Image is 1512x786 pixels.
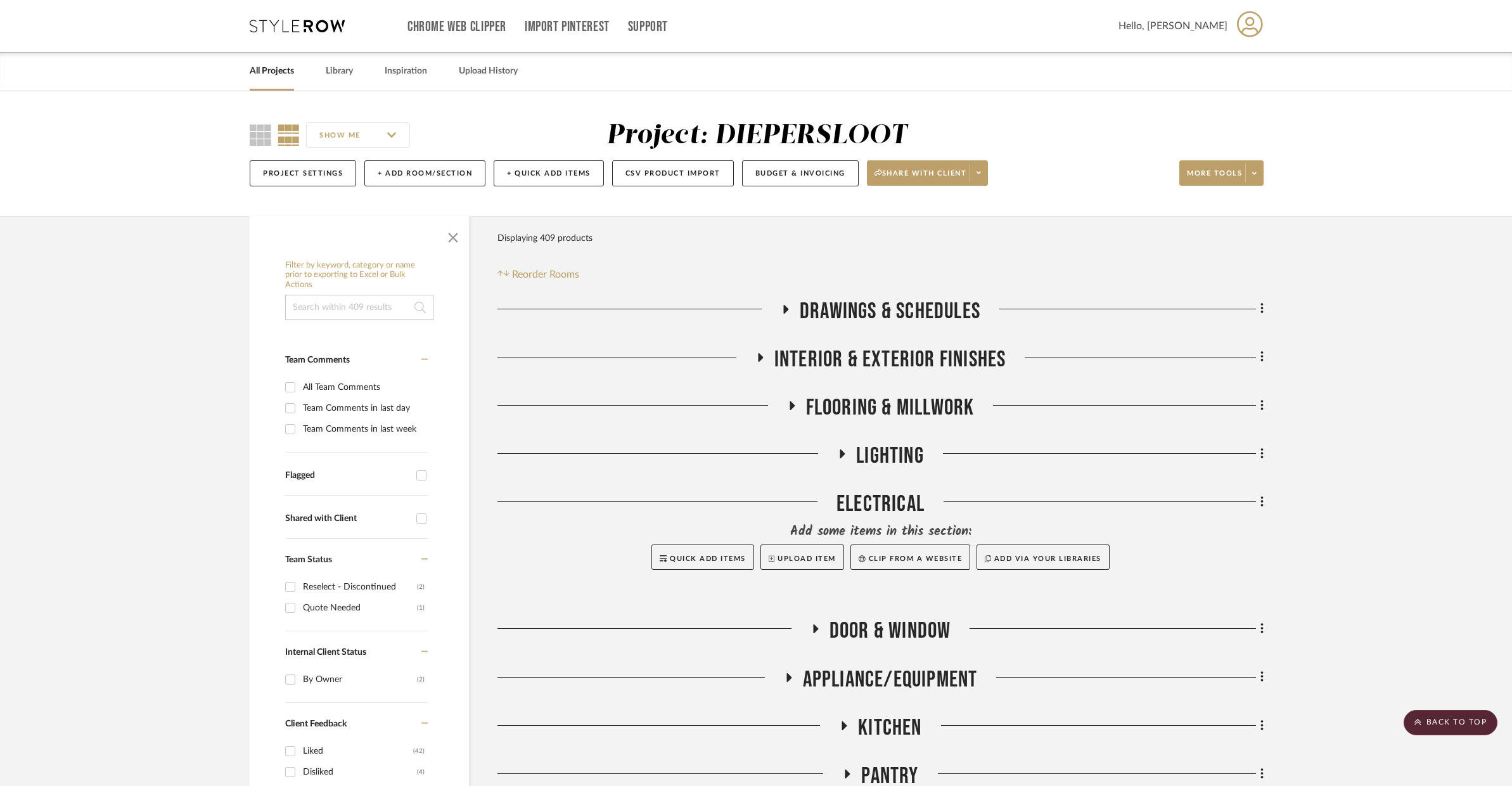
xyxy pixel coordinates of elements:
[407,22,506,32] a: Chrome Web Clipper
[497,226,593,251] div: Displaying 409 products
[303,377,425,397] div: All Team Comments
[285,513,410,524] div: Shared with Client
[440,222,466,248] button: Close
[1404,710,1497,735] scroll-to-top-button: BACK TO TOP
[858,714,921,742] span: Kitchen
[830,617,951,645] span: Door & Window
[417,669,425,690] div: (2)
[250,160,356,186] button: Project Settings
[303,419,425,439] div: Team Comments in last week
[497,523,1264,541] div: Add some items in this section:
[806,394,975,422] span: Flooring & Millwork
[385,63,427,80] a: Inspiration
[856,442,924,470] span: LIGHTING
[303,577,417,597] div: Reselect - Discontinued
[497,267,579,282] button: Reorder Rooms
[651,544,754,570] button: Quick Add Items
[1179,160,1264,186] button: More tools
[803,666,978,693] span: APPLIANCE/EQUIPMENT
[285,261,433,290] h6: Filter by keyword, category or name prior to exporting to Excel or Bulk Actions
[670,555,746,562] span: Quick Add Items
[417,577,425,597] div: (2)
[875,169,967,188] span: Share with client
[285,356,350,364] span: Team Comments
[417,762,425,782] div: (4)
[494,160,604,186] button: + Quick Add Items
[977,544,1110,570] button: Add via your libraries
[417,598,425,618] div: (1)
[303,669,417,690] div: By Owner
[525,22,610,32] a: Import Pinterest
[326,63,353,80] a: Library
[850,544,970,570] button: Clip from a website
[285,719,347,728] span: Client Feedback
[459,63,518,80] a: Upload History
[1187,169,1242,188] span: More tools
[303,741,413,761] div: Liked
[303,398,425,418] div: Team Comments in last day
[742,160,859,186] button: Budget & Invoicing
[285,295,433,320] input: Search within 409 results
[606,122,907,149] div: Project: DIEPERSLOOT
[285,648,366,657] span: Internal Client Status
[413,741,425,761] div: (42)
[760,544,844,570] button: Upload Item
[303,598,417,618] div: Quote Needed
[285,470,410,481] div: Flagged
[612,160,734,186] button: CSV Product Import
[628,22,668,32] a: Support
[1118,18,1227,34] span: Hello, [PERSON_NAME]
[364,160,485,186] button: + Add Room/Section
[285,555,332,564] span: Team Status
[512,267,579,282] span: Reorder Rooms
[250,63,294,80] a: All Projects
[303,762,417,782] div: Disliked
[774,346,1006,373] span: INTERIOR & EXTERIOR FINISHES
[800,298,980,325] span: Drawings & Schedules
[867,160,989,186] button: Share with client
